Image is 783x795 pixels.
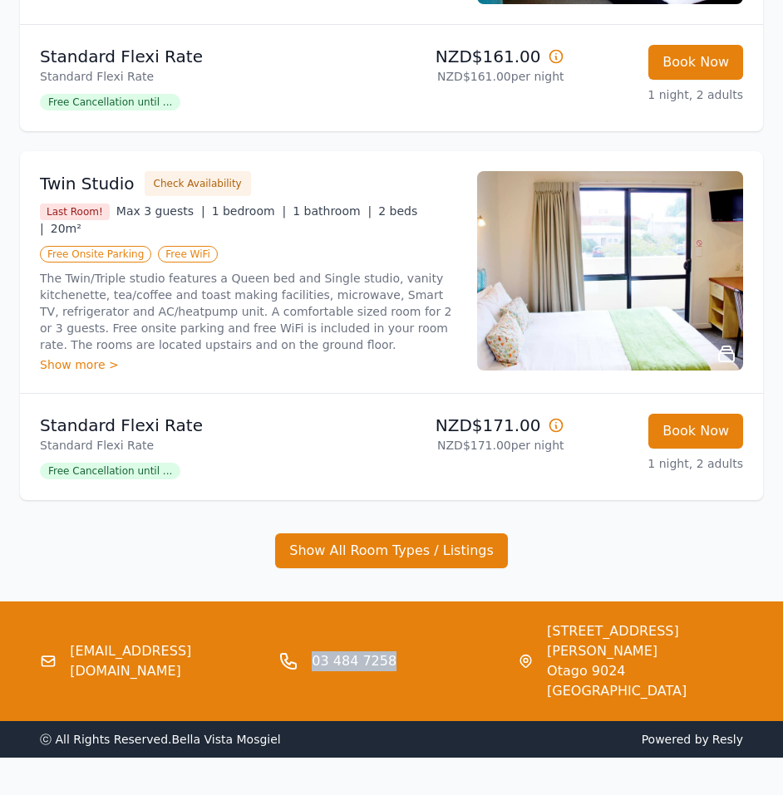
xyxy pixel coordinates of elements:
[40,204,110,220] span: Last Room!
[40,172,135,195] h3: Twin Studio
[398,731,743,748] span: Powered by
[648,45,743,80] button: Book Now
[40,94,180,110] span: Free Cancellation until ...
[547,621,743,661] span: [STREET_ADDRESS][PERSON_NAME]
[145,171,251,196] button: Check Availability
[398,68,564,85] p: NZD$161.00 per night
[40,356,457,373] div: Show more >
[398,414,564,437] p: NZD$171.00
[40,45,385,68] p: Standard Flexi Rate
[40,414,385,437] p: Standard Flexi Rate
[51,222,81,235] span: 20m²
[398,45,564,68] p: NZD$161.00
[398,437,564,454] p: NZD$171.00 per night
[40,437,385,454] p: Standard Flexi Rate
[40,463,180,479] span: Free Cancellation until ...
[648,414,743,449] button: Book Now
[116,204,205,218] span: Max 3 guests |
[293,204,372,218] span: 1 bathroom |
[158,246,218,263] span: Free WiFi
[578,86,744,103] p: 1 night, 2 adults
[578,455,744,472] p: 1 night, 2 adults
[40,246,151,263] span: Free Onsite Parking
[212,204,287,218] span: 1 bedroom |
[40,68,385,85] p: Standard Flexi Rate
[712,733,743,746] a: Resly
[312,651,396,671] a: 03 484 7258
[40,270,457,353] p: The Twin/Triple studio features a Queen bed and Single studio, vanity kitchenette, tea/coffee and...
[40,733,281,746] span: ⓒ All Rights Reserved. Bella Vista Mosgiel
[547,661,743,701] span: Otago 9024 [GEOGRAPHIC_DATA]
[70,641,265,681] a: [EMAIL_ADDRESS][DOMAIN_NAME]
[275,533,508,568] button: Show All Room Types / Listings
